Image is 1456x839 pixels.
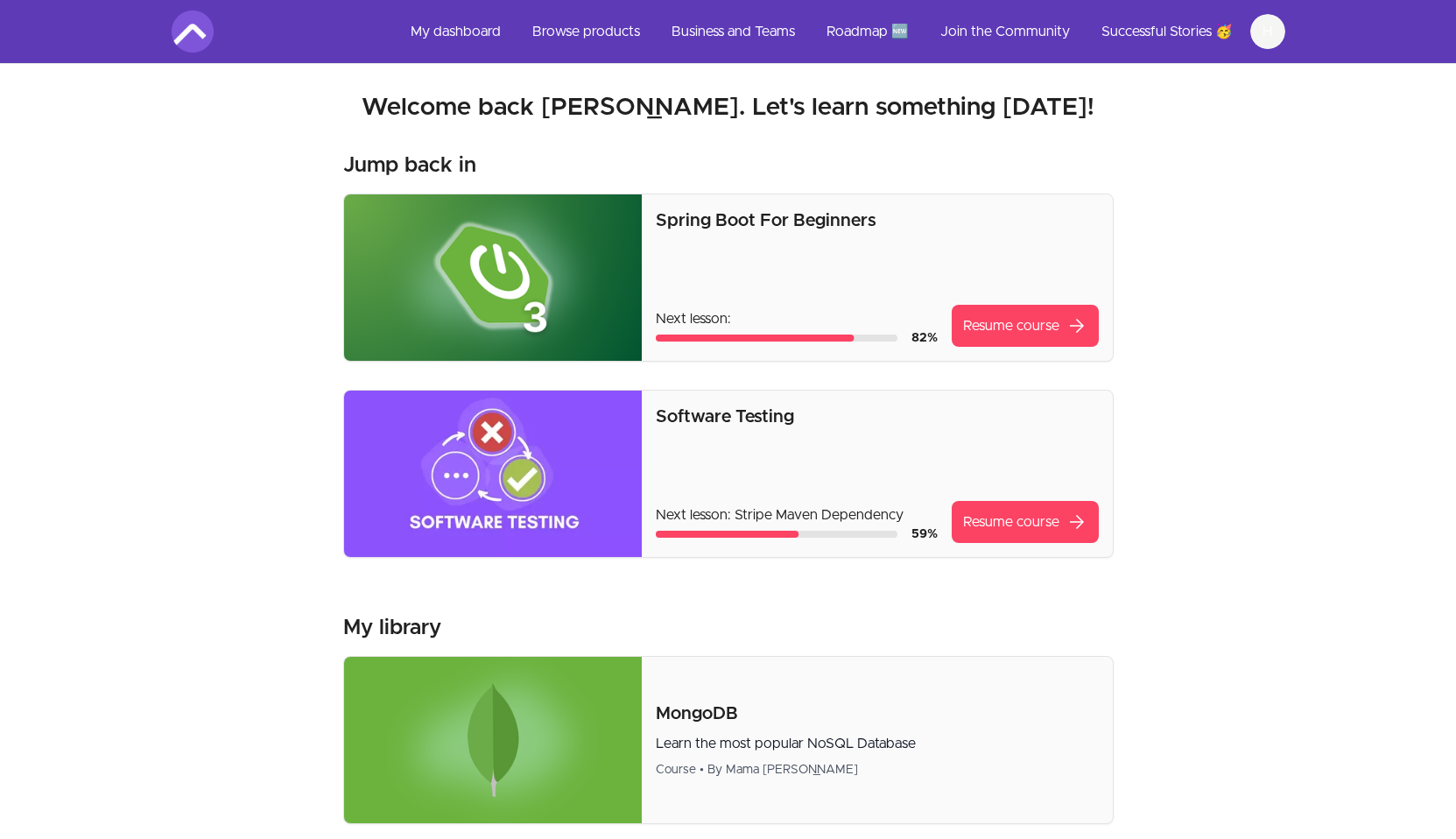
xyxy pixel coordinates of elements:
img: Product image for Spring Boot For Beginners [344,194,643,361]
p: Software Testing [656,405,1098,429]
span: 59 % [911,528,938,540]
p: Next lesson: Stripe Maven Dependency [656,504,937,525]
span: arrow_forward [1066,511,1087,532]
img: Amigoscode logo [172,11,214,53]
div: Course progress [656,531,897,538]
a: My dashboard [397,11,515,53]
a: Roadmap 🆕 [812,11,923,53]
a: Join the Community [926,11,1084,53]
a: Resume coursearrow_forward [952,305,1099,347]
a: Resume coursearrow_forward [952,501,1099,543]
p: Next lesson: [656,308,937,329]
img: Product image for Software Testing [344,391,643,557]
p: MongoDB [656,702,1098,726]
div: Course progress [656,335,897,342]
a: Product image for MongoDBMongoDBLearn the most popular NoSQL DatabaseCourse • By Mama [PERSON_NAME] [343,656,1114,824]
h3: Jump back in [343,152,476,180]
p: Learn the most popular NoSQL Database [656,733,1098,754]
a: Successful Stories 🥳 [1087,11,1247,53]
img: Product image for MongoDB [344,657,643,823]
a: Business and Teams [658,11,809,53]
nav: Main [397,11,1285,53]
a: Browse products [518,11,654,53]
button: H [1250,14,1285,49]
span: arrow_forward [1066,315,1087,336]
span: 82 % [911,332,938,344]
h2: Welcome back [PERSON_NAME]. Let's learn something [DATE]! [172,92,1285,123]
div: Course • By Mama [PERSON_NAME] [656,761,1098,779]
p: Spring Boot For Beginners [656,208,1098,233]
h3: My library [343,614,441,642]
